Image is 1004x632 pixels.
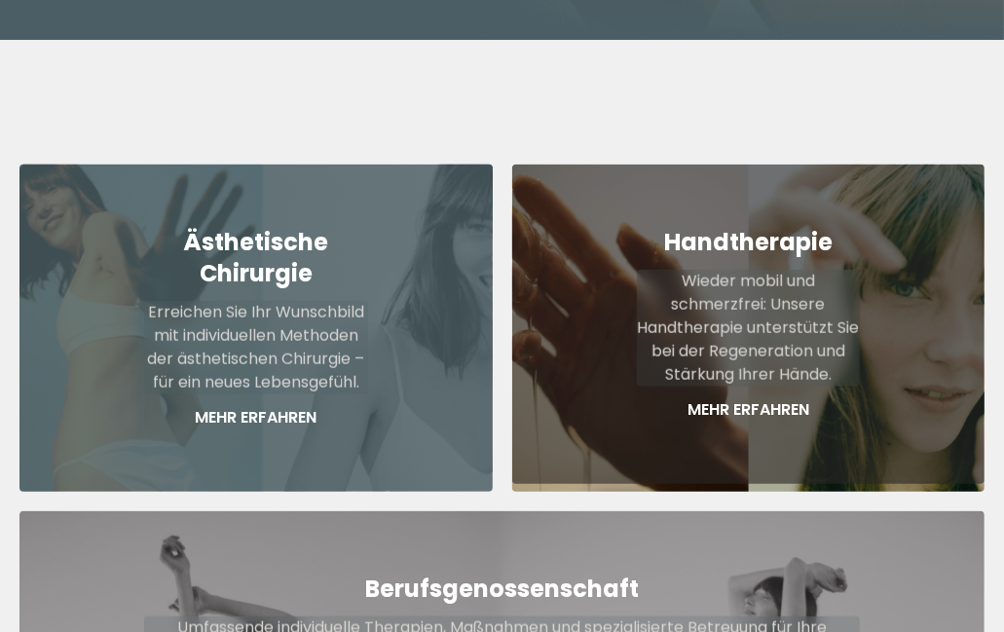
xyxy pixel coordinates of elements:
[512,165,985,492] a: HandtherapieWieder mobil und schmerzfrei: Unsere Handtherapie unterstützt Sie bei der Regeneratio...
[183,226,328,289] strong: Ästhetische Chirurgie
[365,573,639,605] strong: Berufsgenossenschaft
[637,270,861,387] p: Wieder mobil und schmerzfrei: Unsere Handtherapie unterstützt Sie bei der Regeneration und Stärku...
[144,406,368,429] p: Mehr Erfahren
[19,165,493,492] a: Ästhetische ChirurgieErreichen Sie Ihr Wunschbild mit individuellen Methoden der ästhetischen Chi...
[664,226,833,258] strong: Handtherapie
[144,301,368,394] p: Erreichen Sie Ihr Wunschbild mit individuellen Methoden der ästhetischen Chirurgie – für ein neue...
[637,398,861,422] p: Mehr Erfahren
